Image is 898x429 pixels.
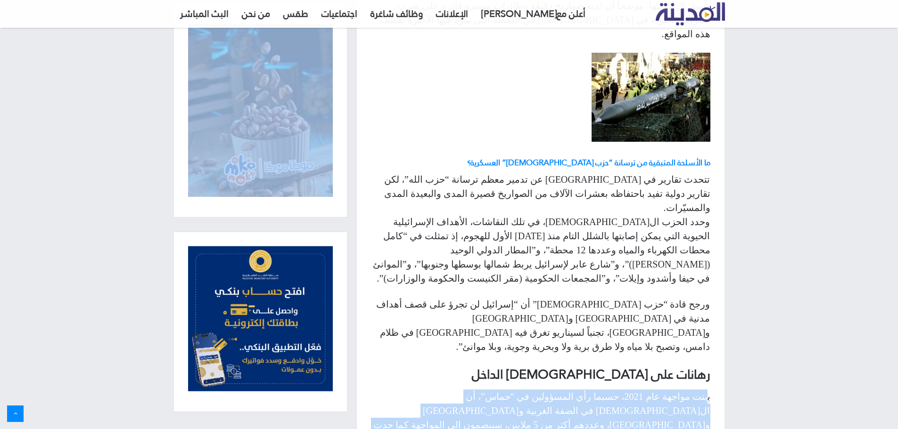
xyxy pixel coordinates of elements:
[656,3,725,26] a: تلفزيون المدينة
[467,155,710,170] a: ما الأسلحة المتبقية من ترسانة “حزب [DEMOGRAPHIC_DATA]” العسكرية؟
[371,365,710,383] h2: رهانات على [DEMOGRAPHIC_DATA] الداخل
[371,297,710,354] p: ورجح قادة “حزب [DEMOGRAPHIC_DATA]” أن “إسرائيل لن تجرؤ على قصف أهداف مدنية في [GEOGRAPHIC_DATA] و...
[371,215,710,285] p: وحدد الحزب ال[DEMOGRAPHIC_DATA]، في تلك النقاشات، الأهداف الإسرائيلية الحيوية التي يمكن إصابتها ب...
[656,2,725,25] img: تلفزيون المدينة
[592,53,710,142] img: article image
[371,172,710,215] p: تتحدث تقارير في [GEOGRAPHIC_DATA] عن تدمير معظم ترسانة “حزب الله”، لكن تقارير دولية تفيد باحتفاظه...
